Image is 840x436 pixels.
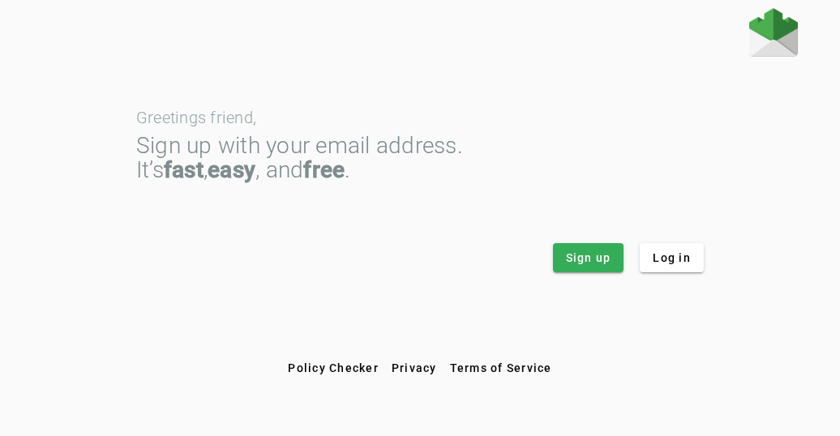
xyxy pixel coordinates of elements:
[164,156,204,183] strong: fast
[653,250,691,266] span: Log in
[303,156,345,183] strong: free
[749,8,798,57] img: Fraudmarc Logo
[385,353,444,383] button: Privacy
[136,134,704,182] div: Sign up with your email address. It’s , , and .
[444,353,559,383] button: Terms of Service
[392,361,437,374] span: Privacy
[288,361,379,374] span: Policy Checker
[640,243,704,272] button: Log in
[553,243,624,272] button: Sign up
[208,156,255,183] strong: easy
[281,353,385,383] button: Policy Checker
[450,361,552,374] span: Terms of Service
[566,250,611,266] span: Sign up
[136,109,704,126] div: Greetings friend,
